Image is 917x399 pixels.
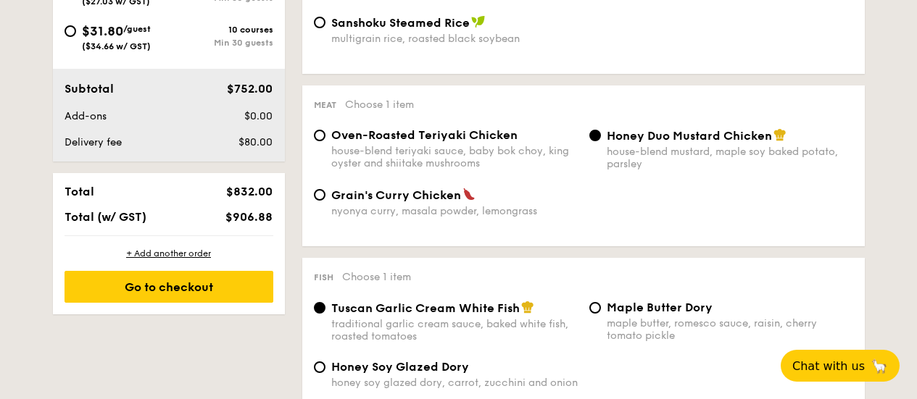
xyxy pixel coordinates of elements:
[314,361,325,373] input: Honey Soy Glazed Doryhoney soy glazed dory, carrot, zucchini and onion
[244,110,273,122] span: $0.00
[65,136,122,148] span: Delivery fee
[65,110,107,122] span: Add-ons
[314,17,325,28] input: Sanshoku Steamed Ricemultigrain rice, roasted black soybean
[227,82,273,96] span: $752.00
[773,128,787,141] img: icon-chef-hat.a58ddaea.svg
[314,100,336,110] span: Meat
[169,25,273,35] div: 10 courses
[792,359,865,373] span: Chat with us
[607,146,853,170] div: house-blend mustard, maple soy baked potato, parsley
[314,130,325,141] input: Oven-Roasted Teriyaki Chickenhouse-blend teriyaki sauce, baby bok choy, king oyster and shiitake ...
[238,136,273,148] span: $80.00
[225,210,273,224] span: $906.88
[82,23,123,39] span: $31.80
[314,189,325,201] input: Grain's Curry Chickennyonya curry, masala powder, lemongrass
[462,188,476,201] img: icon-spicy.37a8142b.svg
[169,38,273,48] div: Min 30 guests
[331,377,578,389] div: honey soy glazed dory, carrot, zucchini and onion
[65,271,273,303] div: Go to checkout
[65,185,94,198] span: Total
[871,358,888,374] span: 🦙
[331,188,461,202] span: Grain's Curry Chicken
[331,360,469,374] span: Honey Soy Glazed Dory
[331,145,578,169] div: house-blend teriyaki sauce, baby bok choy, king oyster and shiitake mushrooms
[65,25,76,37] input: $31.80/guest($34.66 w/ GST)10 coursesMin 30 guests
[607,301,713,314] span: Maple Butter Dory
[331,318,578,343] div: traditional garlic cream sauce, baked white fish, roasted tomatoes
[471,15,486,28] img: icon-vegan.f8ff3823.svg
[65,210,146,224] span: Total (w/ GST)
[331,33,578,45] div: multigrain rice, roasted black soybean
[345,98,414,111] span: Choose 1 item
[521,301,534,314] img: icon-chef-hat.a58ddaea.svg
[65,82,114,96] span: Subtotal
[781,350,900,382] button: Chat with us🦙
[589,302,601,314] input: Maple Butter Dorymaple butter, romesco sauce, raisin, cherry tomato pickle
[331,128,518,142] span: Oven-Roasted Teriyaki Chicken
[607,129,772,143] span: Honey Duo Mustard Chicken
[589,130,601,141] input: Honey Duo Mustard Chickenhouse-blend mustard, maple soy baked potato, parsley
[331,301,520,315] span: Tuscan Garlic Cream White Fish
[314,302,325,314] input: Tuscan Garlic Cream White Fishtraditional garlic cream sauce, baked white fish, roasted tomatoes
[65,248,273,259] div: + Add another order
[123,24,151,34] span: /guest
[607,317,853,342] div: maple butter, romesco sauce, raisin, cherry tomato pickle
[314,272,333,282] span: Fish
[342,271,411,283] span: Choose 1 item
[331,16,470,30] span: Sanshoku Steamed Rice
[82,41,151,51] span: ($34.66 w/ GST)
[226,185,273,198] span: $832.00
[331,205,578,217] div: nyonya curry, masala powder, lemongrass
